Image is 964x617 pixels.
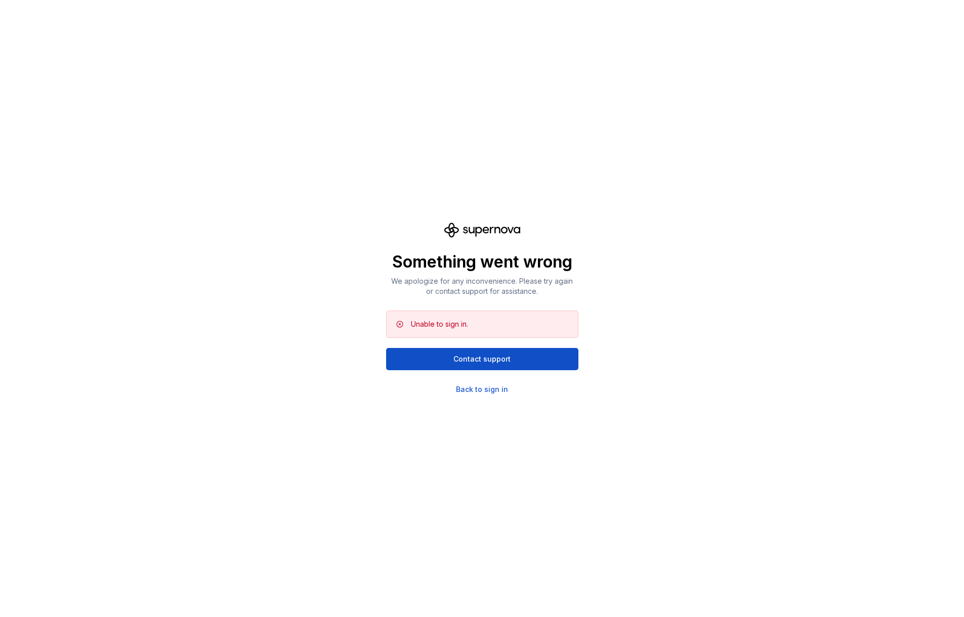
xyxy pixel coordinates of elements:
[411,319,468,329] div: Unable to sign in.
[456,384,508,394] a: Back to sign in
[386,252,578,272] p: Something went wrong
[386,276,578,296] p: We apologize for any inconvenience. Please try again or contact support for assistance.
[453,354,511,364] span: Contact support
[386,348,578,370] button: Contact support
